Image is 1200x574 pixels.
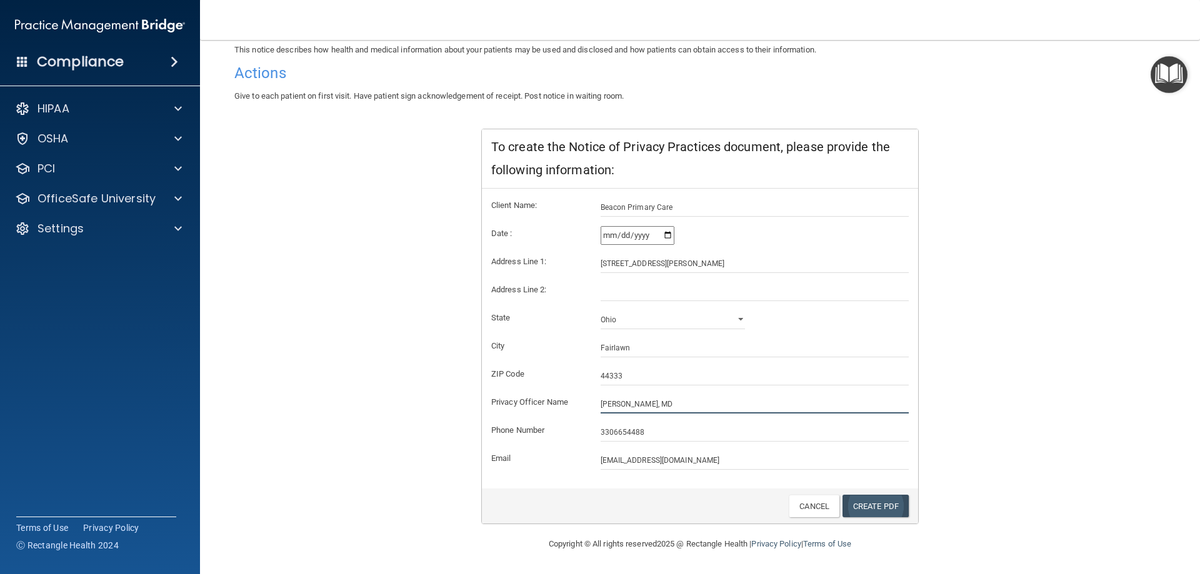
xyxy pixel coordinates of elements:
p: HIPAA [37,101,69,116]
a: Terms of Use [16,522,68,534]
a: Settings [15,221,182,236]
p: PCI [37,161,55,176]
label: Client Name: [482,198,591,213]
a: Privacy Policy [83,522,139,534]
label: ZIP Code [482,367,591,382]
p: Settings [37,221,84,236]
a: OfficeSafe University [15,191,182,206]
span: Ⓒ Rectangle Health 2024 [16,539,119,552]
a: Create PDF [842,495,909,518]
h4: Compliance [37,53,124,71]
input: _____ [601,367,909,385]
button: Open Resource Center [1151,56,1187,93]
a: Terms of Use [803,539,851,548]
label: Privacy Officer Name [482,395,591,410]
img: PMB logo [15,13,185,38]
label: Address Line 2: [482,282,591,297]
a: HIPAA [15,101,182,116]
label: Email [482,451,591,466]
div: Copyright © All rights reserved 2025 @ Rectangle Health | | [472,524,928,564]
label: City [482,339,591,354]
label: State [482,310,591,325]
h4: Actions [234,65,1166,81]
a: Privacy Policy [751,539,801,548]
iframe: Drift Widget Chat Controller [984,485,1185,535]
a: PCI [15,161,182,176]
div: To create the Notice of Privacy Practices document, please provide the following information: [482,129,918,189]
span: Give to each patient on first visit. Have patient sign acknowledgement of receipt. Post notice in... [234,91,624,101]
a: OSHA [15,131,182,146]
p: OfficeSafe University [37,191,156,206]
label: Address Line 1: [482,254,591,269]
p: OSHA [37,131,69,146]
label: Phone Number [482,423,591,438]
span: This notice describes how health and medical information about your patients may be used and disc... [234,45,816,54]
a: Cancel [789,495,839,518]
label: Date : [482,226,591,241]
